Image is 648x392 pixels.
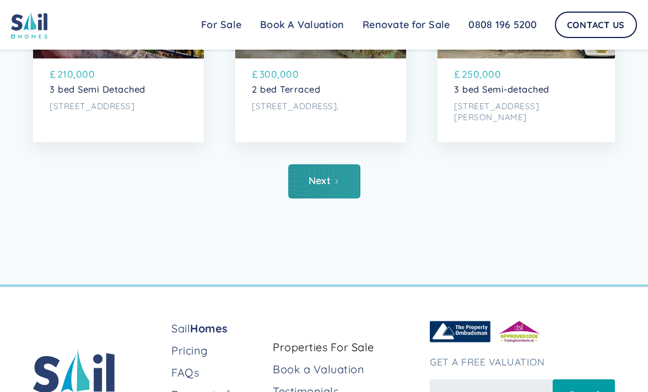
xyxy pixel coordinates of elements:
p: 2 bed Terraced [252,84,390,95]
div: Next [309,175,331,186]
p: [STREET_ADDRESS][PERSON_NAME] [454,101,598,123]
a: Properties For Sale [273,340,421,355]
p: [STREET_ADDRESS] [50,101,187,112]
a: FAQs [171,365,264,380]
a: SailHomes [171,321,264,336]
p: £ [454,67,461,81]
img: sail home logo colored [11,11,47,39]
h3: Get a free valuation [430,356,615,368]
a: Book A Valuation [251,14,353,36]
p: £ [252,67,258,81]
a: Next Page [288,164,360,198]
p: 250,000 [462,67,501,81]
a: Renovate for Sale [353,14,459,36]
p: [STREET_ADDRESS], [252,101,390,112]
strong: Homes [190,321,228,335]
a: Contact Us [555,12,638,38]
div: List [33,164,615,198]
a: For Sale [192,14,251,36]
p: 300,000 [260,67,299,81]
p: £ [50,67,56,81]
a: Book a Valuation [273,362,421,377]
p: 3 bed Semi-detached [454,84,598,95]
p: 210,000 [57,67,95,81]
a: Pricing [171,343,264,358]
p: 3 bed Semi Detached [50,84,187,95]
a: 0808 196 5200 [459,14,546,36]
